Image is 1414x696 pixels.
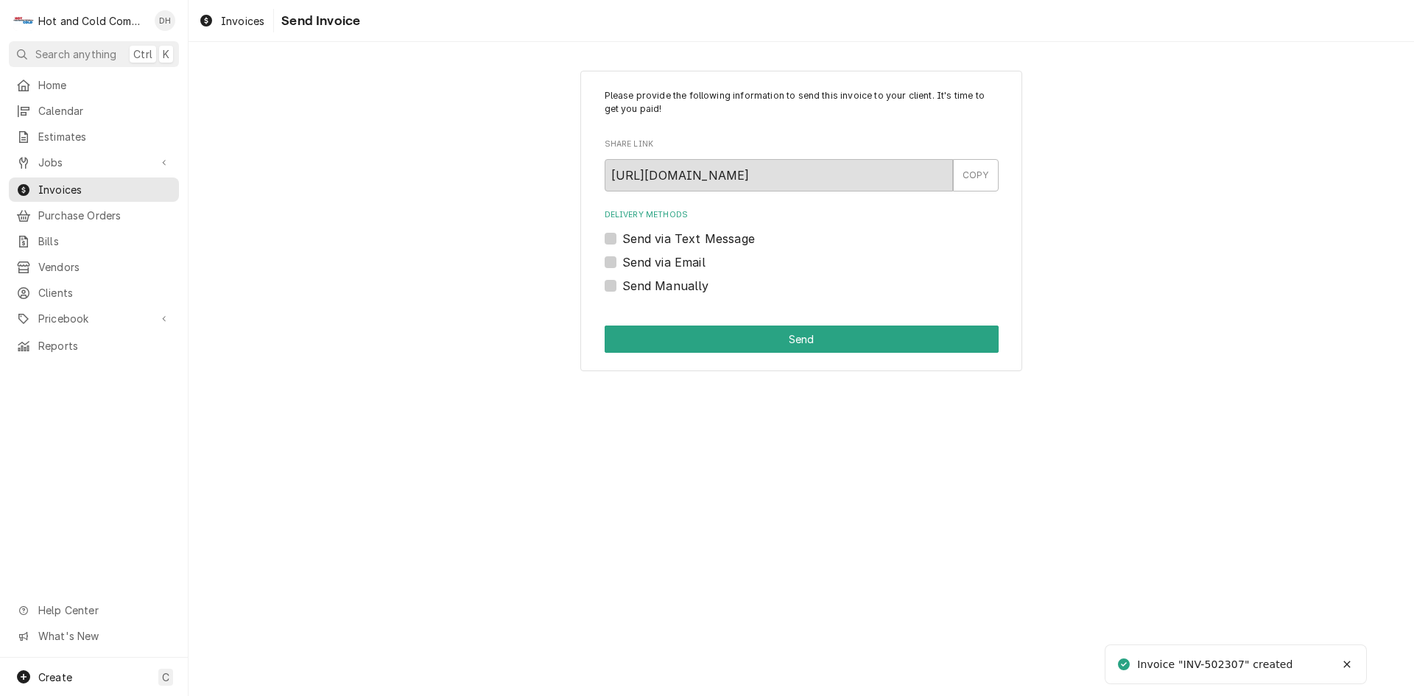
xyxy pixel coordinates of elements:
span: Vendors [38,259,172,275]
a: Go to Pricebook [9,306,179,331]
div: DH [155,10,175,31]
span: Estimates [38,129,172,144]
span: Pricebook [38,311,150,326]
label: Delivery Methods [605,209,999,221]
a: Invoices [9,177,179,202]
span: Search anything [35,46,116,62]
p: Please provide the following information to send this invoice to your client. It's time to get yo... [605,89,999,116]
a: Go to Jobs [9,150,179,175]
span: Create [38,671,72,683]
span: Help Center [38,602,170,618]
div: Hot and Cold Commercial Kitchens, Inc.'s Avatar [13,10,34,31]
span: Purchase Orders [38,208,172,223]
div: Delivery Methods [605,209,999,294]
span: Reports [38,338,172,354]
div: Button Group [605,326,999,353]
span: Calendar [38,103,172,119]
span: Jobs [38,155,150,170]
label: Send via Email [622,253,706,271]
div: Invoice Send [580,71,1022,372]
a: Home [9,73,179,97]
button: Search anythingCtrlK [9,41,179,67]
span: Send Invoice [277,11,360,31]
a: Reports [9,334,179,358]
span: Clients [38,285,172,300]
a: Vendors [9,255,179,279]
span: What's New [38,628,170,644]
a: Estimates [9,124,179,149]
div: H [13,10,34,31]
a: Bills [9,229,179,253]
a: Go to What's New [9,624,179,648]
a: Purchase Orders [9,203,179,228]
a: Clients [9,281,179,305]
a: Calendar [9,99,179,123]
span: Ctrl [133,46,152,62]
label: Share Link [605,138,999,150]
div: Invoice "INV-502307" created [1137,657,1295,672]
span: C [162,669,169,685]
span: Bills [38,233,172,249]
label: Send via Text Message [622,230,755,247]
a: Go to Help Center [9,598,179,622]
button: Send [605,326,999,353]
span: Invoices [221,13,264,29]
span: Invoices [38,182,172,197]
span: K [163,46,169,62]
a: Invoices [193,9,270,33]
div: Button Group Row [605,326,999,353]
div: Invoice Send Form [605,89,999,295]
button: COPY [953,159,999,191]
span: Home [38,77,172,93]
div: Daryl Harris's Avatar [155,10,175,31]
div: Share Link [605,138,999,191]
div: Hot and Cold Commercial Kitchens, Inc. [38,13,147,29]
label: Send Manually [622,277,709,295]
